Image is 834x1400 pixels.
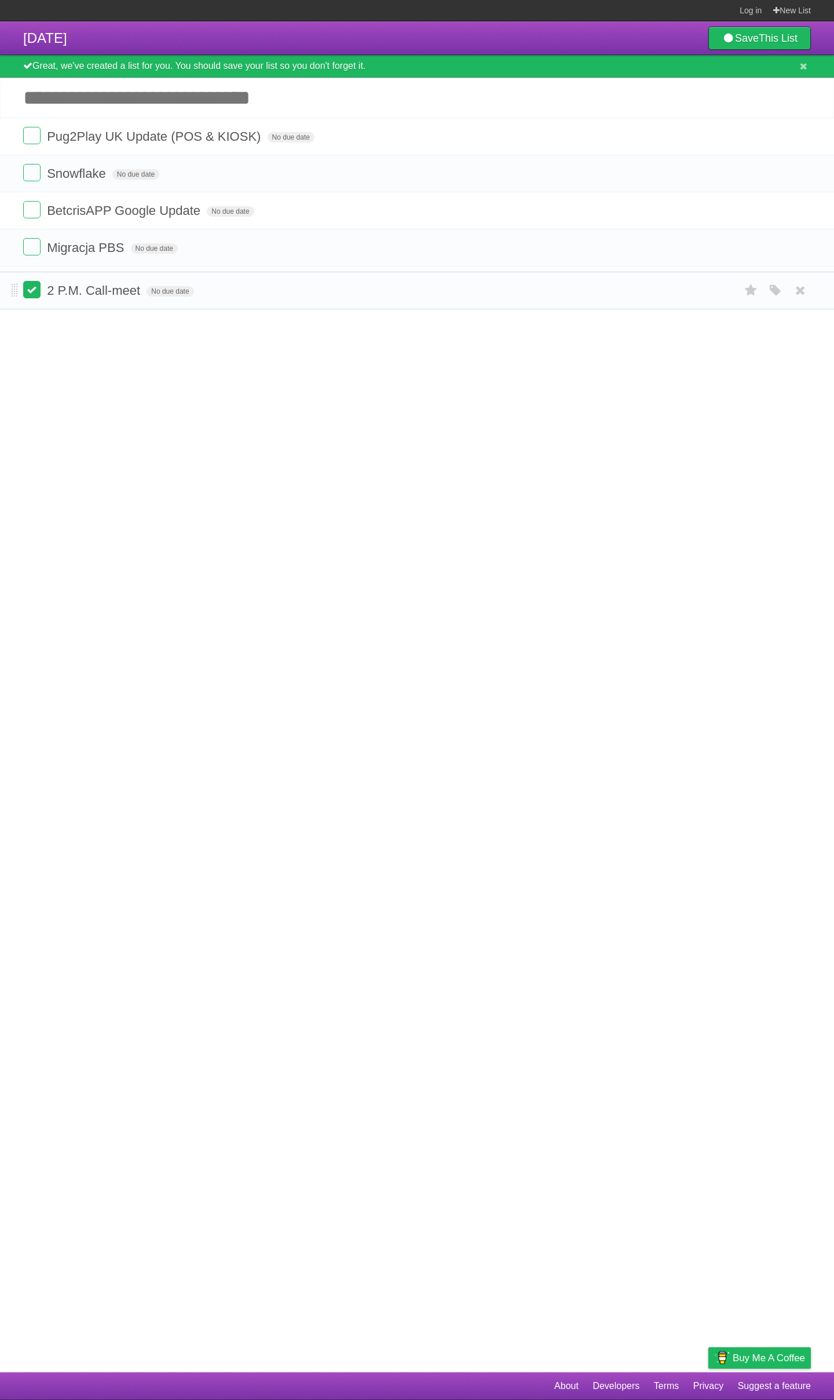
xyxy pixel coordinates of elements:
span: [DATE] [23,30,67,46]
label: Done [23,164,41,181]
span: No due date [112,169,159,180]
span: No due date [207,206,254,217]
b: This List [759,32,798,44]
span: No due date [268,132,314,142]
label: Star task [740,281,762,300]
span: BetcrisAPP Google Update [47,203,203,218]
span: No due date [131,243,178,254]
a: Suggest a feature [738,1375,811,1397]
img: Buy me a coffee [714,1348,730,1368]
label: Done [23,201,41,218]
span: Snowflake [47,166,109,181]
a: Privacy [693,1375,723,1397]
a: About [554,1375,579,1397]
a: SaveThis List [708,27,811,50]
span: Pug2Play UK Update (POS & KIOSK) [47,129,264,144]
span: 2 P.M. Call-meet [47,283,143,298]
a: Developers [592,1375,639,1397]
a: Terms [654,1375,679,1397]
label: Done [23,127,41,144]
span: No due date [147,286,193,297]
label: Done [23,281,41,298]
label: Done [23,238,41,255]
span: Buy me a coffee [733,1348,805,1368]
span: Migracja PBS [47,240,127,255]
a: Buy me a coffee [708,1347,811,1369]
